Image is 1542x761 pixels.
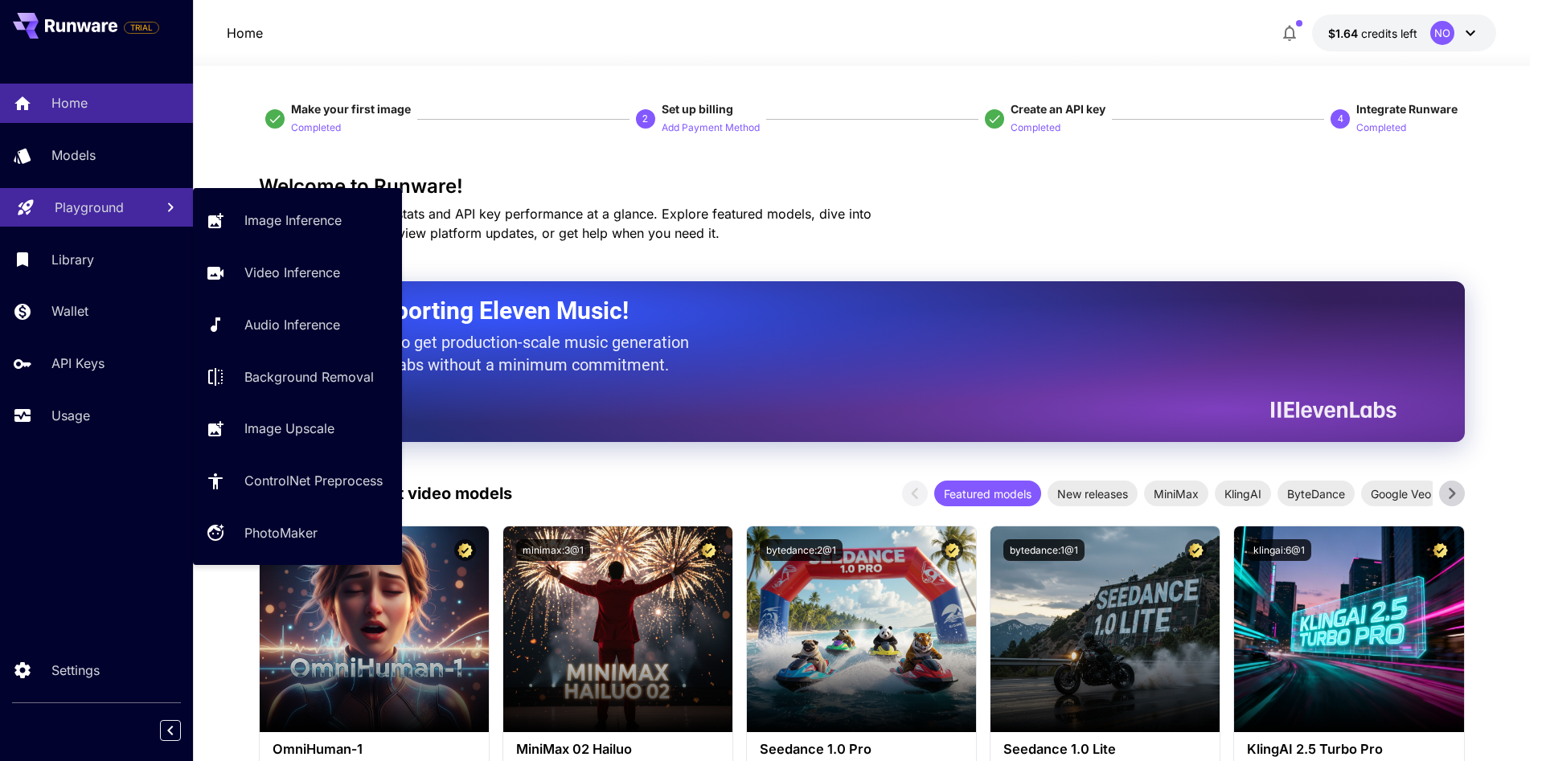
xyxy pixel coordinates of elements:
p: Home [227,23,263,43]
a: Background Removal [193,357,402,396]
p: Usage [51,406,90,425]
p: Video Inference [244,263,340,282]
a: PhotoMaker [193,513,402,553]
a: Audio Inference [193,305,402,345]
img: alt [990,526,1220,732]
span: Set up billing [662,102,733,116]
img: alt [747,526,976,732]
p: Background Removal [244,367,374,387]
h2: Now Supporting Eleven Music! [299,296,1384,326]
div: Collapse sidebar [172,716,193,745]
span: Create an API key [1011,102,1105,116]
div: NO [1430,21,1454,45]
button: Collapse sidebar [160,720,181,741]
a: ControlNet Preprocess [193,461,402,501]
p: Completed [1011,121,1060,136]
img: alt [260,526,489,732]
h3: Seedance 1.0 Lite [1003,742,1207,757]
span: Google Veo [1361,485,1441,502]
h3: Welcome to Runware! [259,175,1465,198]
span: credits left [1361,27,1417,40]
p: The only way to get production-scale music generation from Eleven Labs without a minimum commitment. [299,331,701,376]
p: Home [51,93,88,113]
span: ByteDance [1277,485,1355,502]
span: Add your payment card to enable full platform functionality. [124,18,159,37]
span: New releases [1048,485,1138,502]
p: Add Payment Method [662,121,760,136]
h3: Seedance 1.0 Pro [760,742,963,757]
img: alt [503,526,732,732]
p: PhotoMaker [244,523,318,542]
span: Make your first image [291,102,411,116]
button: minimax:3@1 [516,539,590,561]
h3: MiniMax 02 Hailuo [516,742,720,757]
span: KlingAI [1215,485,1271,502]
p: Completed [1356,121,1406,136]
span: Integrate Runware [1356,102,1458,116]
img: alt [1234,526,1463,732]
a: Image Inference [193,201,402,240]
p: Completed [291,121,341,136]
p: Playground [55,198,124,217]
span: MiniMax [1144,485,1208,502]
p: Library [51,250,94,269]
p: Wallet [51,301,88,321]
p: Image Inference [244,211,342,230]
a: Video Inference [193,253,402,293]
button: Certified Model – Vetted for best performance and includes a commercial license. [1185,539,1207,561]
span: $1.64 [1328,27,1361,40]
span: TRIAL [125,22,158,34]
p: 2 [642,112,648,126]
button: Certified Model – Vetted for best performance and includes a commercial license. [941,539,963,561]
p: Models [51,145,96,165]
button: klingai:6@1 [1247,539,1311,561]
div: $1.6381 [1328,25,1417,42]
p: Audio Inference [244,315,340,334]
button: Certified Model – Vetted for best performance and includes a commercial license. [1429,539,1451,561]
button: bytedance:2@1 [760,539,843,561]
nav: breadcrumb [227,23,263,43]
span: Check out your usage stats and API key performance at a glance. Explore featured models, dive int... [259,206,871,241]
p: API Keys [51,354,105,373]
p: Settings [51,661,100,680]
p: Image Upscale [244,419,334,438]
button: Certified Model – Vetted for best performance and includes a commercial license. [698,539,720,561]
a: Image Upscale [193,409,402,448]
p: ControlNet Preprocess [244,471,383,490]
button: $1.6381 [1312,14,1496,51]
h3: KlingAI 2.5 Turbo Pro [1247,742,1450,757]
h3: OmniHuman‑1 [273,742,476,757]
p: 4 [1338,112,1343,126]
button: bytedance:1@1 [1003,539,1085,561]
button: Certified Model – Vetted for best performance and includes a commercial license. [454,539,476,561]
span: Featured models [934,485,1041,502]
